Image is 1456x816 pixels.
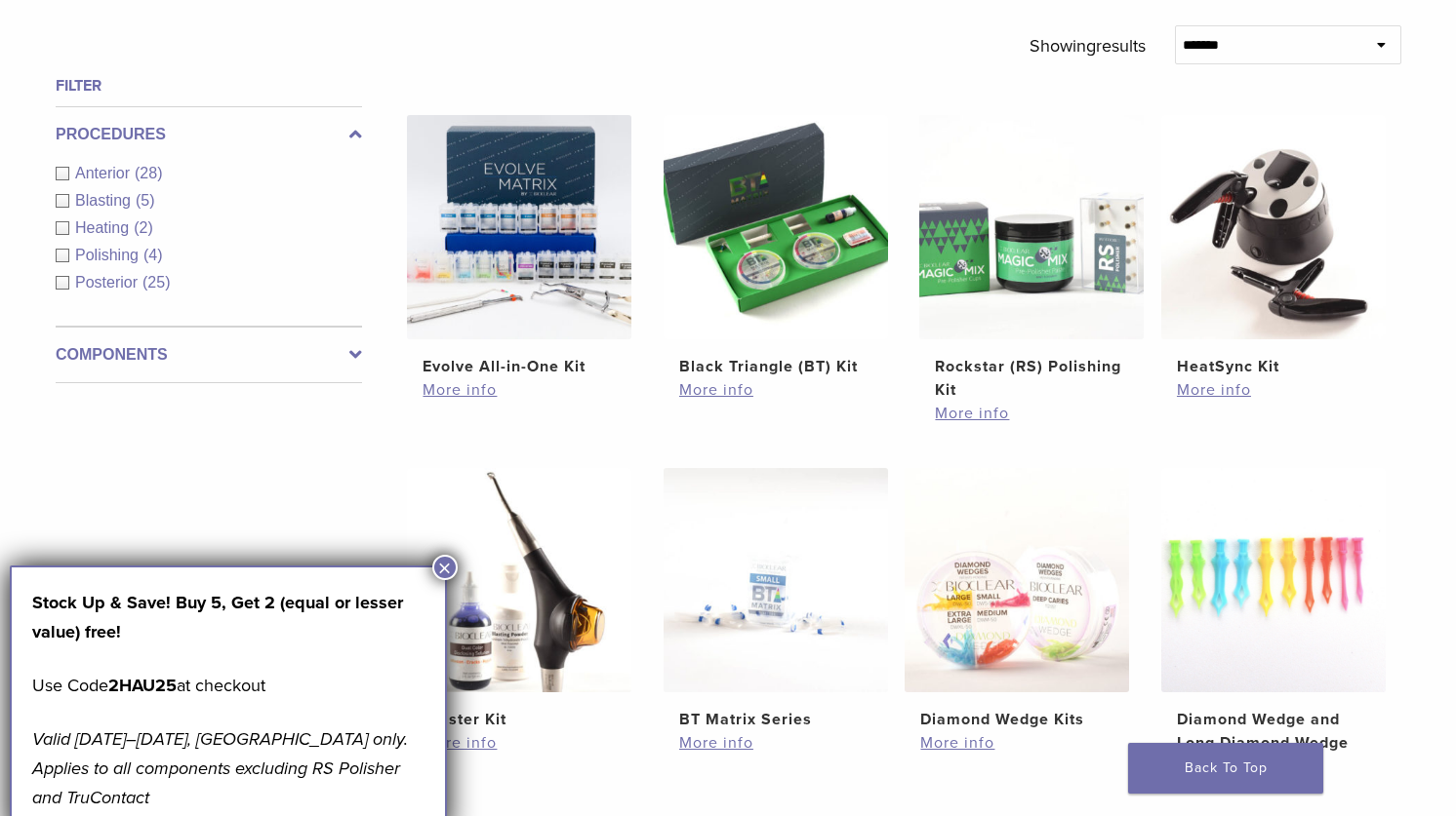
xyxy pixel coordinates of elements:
[407,468,631,692] img: Blaster Kit
[108,676,177,697] strong: 2HAU25
[920,731,1113,755] a: More info
[905,468,1129,692] img: Diamond Wedge Kits
[136,192,155,209] span: (5)
[1128,743,1323,794] a: Back To Top
[56,123,362,146] label: Procedures
[679,355,872,378] h2: Black Triangle (BT) Kit
[679,708,872,731] h2: BT Matrix Series
[32,672,425,701] p: Use Code at checkout
[134,219,153,236] span: (2)
[679,378,872,402] a: More info
[142,274,170,291] span: (25)
[32,592,403,642] strong: Stock Up & Save! Buy 5, Get 2 (equal or lesser value) free!
[935,402,1128,425] a: More info
[664,468,888,692] img: BT Matrix Series
[75,192,136,209] span: Blasting
[56,74,362,97] h4: Filter
[1177,708,1370,755] h2: Diamond Wedge and Long Diamond Wedge
[75,247,143,263] span: Polishing
[1177,355,1370,378] h2: HeatSync Kit
[423,731,616,755] a: More info
[1160,115,1388,378] a: HeatSync KitHeatSync Kit
[919,115,1144,339] img: Rockstar (RS) Polishing Kit
[135,165,162,181] span: (28)
[664,115,888,339] img: Black Triangle (BT) Kit
[75,165,135,181] span: Anterior
[1160,468,1388,755] a: Diamond Wedge and Long Diamond WedgeDiamond Wedge and Long Diamond Wedge
[406,468,633,731] a: Blaster KitBlaster Kit
[423,355,616,378] h2: Evolve All-in-One Kit
[935,355,1128,402] h2: Rockstar (RS) Polishing Kit
[406,115,633,378] a: Evolve All-in-One KitEvolve All-in-One Kit
[1161,468,1386,692] img: Diamond Wedge and Long Diamond Wedge
[75,274,142,291] span: Posterior
[679,731,872,755] a: More info
[663,468,890,731] a: BT Matrix SeriesBT Matrix Series
[663,115,890,378] a: Black Triangle (BT) KitBlack Triangle (BT) Kit
[1177,378,1370,402] a: More info
[423,708,616,731] h2: Blaster Kit
[75,219,134,236] span: Heating
[1030,25,1146,66] p: Showing results
[423,378,616,402] a: More info
[407,115,631,339] img: Evolve All-in-One Kit
[904,468,1131,731] a: Diamond Wedge KitsDiamond Wedge Kits
[32,729,408,809] em: Valid [DATE]–[DATE], [GEOGRAPHIC_DATA] only. Applies to all components excluding RS Polisher and ...
[918,115,1146,402] a: Rockstar (RS) Polishing KitRockstar (RS) Polishing Kit
[920,708,1113,731] h2: Diamond Wedge Kits
[1161,115,1386,339] img: HeatSync Kit
[143,247,163,263] span: (4)
[56,343,362,367] label: Components
[432,555,458,580] button: Close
